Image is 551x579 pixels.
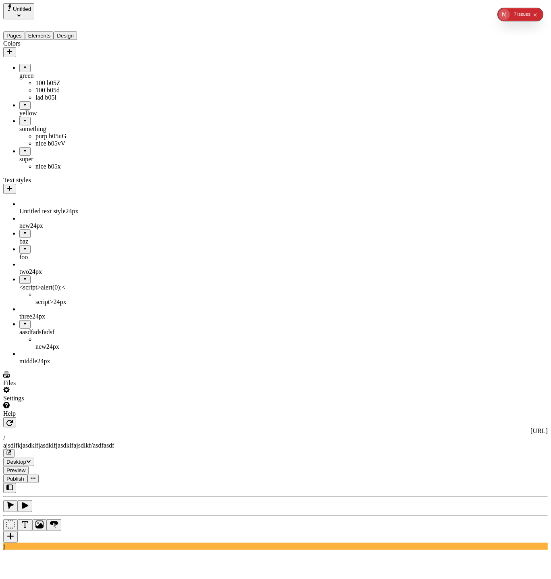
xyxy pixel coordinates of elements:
div: Colors [3,40,100,47]
button: Design [54,31,77,40]
div: three [19,313,100,320]
span: 24 px [29,268,42,275]
button: Desktop [3,458,34,466]
div: yellow [19,110,100,117]
span: 24 px [32,313,45,320]
button: Preview [3,466,29,475]
span: Preview [6,467,25,473]
div: / [3,435,548,442]
p: Cookie Test Route [3,6,118,14]
div: script> [35,298,100,306]
span: Desktop [6,459,26,465]
span: 24 px [66,208,79,215]
span: 24 px [37,358,50,364]
div: something [19,125,100,133]
div: purp b05uG [35,133,100,140]
button: Publish [3,475,27,483]
div: Settings [3,395,100,402]
div: nice b05vV [35,140,100,147]
div: <script>alert(0);< [19,284,100,291]
button: Button [47,519,61,531]
div: Untitled text style [19,208,100,215]
span: Untitled [13,6,31,12]
div: two [19,268,100,275]
div: baz [19,238,100,245]
div: super [19,156,100,163]
div: new [19,222,100,229]
button: Elements [25,31,54,40]
div: Text styles [3,177,100,184]
div: [URL] [3,427,548,435]
span: 24 px [54,298,67,305]
span: Publish [6,476,24,482]
div: 100 b05Z [35,79,100,87]
div: foo [19,254,100,261]
div: 100 b05d [35,87,100,94]
div: middle [19,358,100,365]
button: Text [18,519,32,531]
div: aasdfadsfadsf [19,329,100,336]
button: Select site [3,3,34,19]
button: Box [3,519,18,531]
div: j [3,543,548,550]
span: 24 px [46,343,59,350]
div: nice b05x [35,163,100,170]
div: green [19,72,100,79]
div: lad b05l [35,94,100,101]
span: 24 px [30,222,43,229]
div: new [35,343,100,350]
button: Pages [3,31,25,40]
div: Help [3,410,100,417]
div: ajsdlfkjasdklfjasdklfjasdklfajsdlkf/asdfasdf [3,442,548,449]
div: Files [3,379,100,387]
button: Image [32,519,47,531]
